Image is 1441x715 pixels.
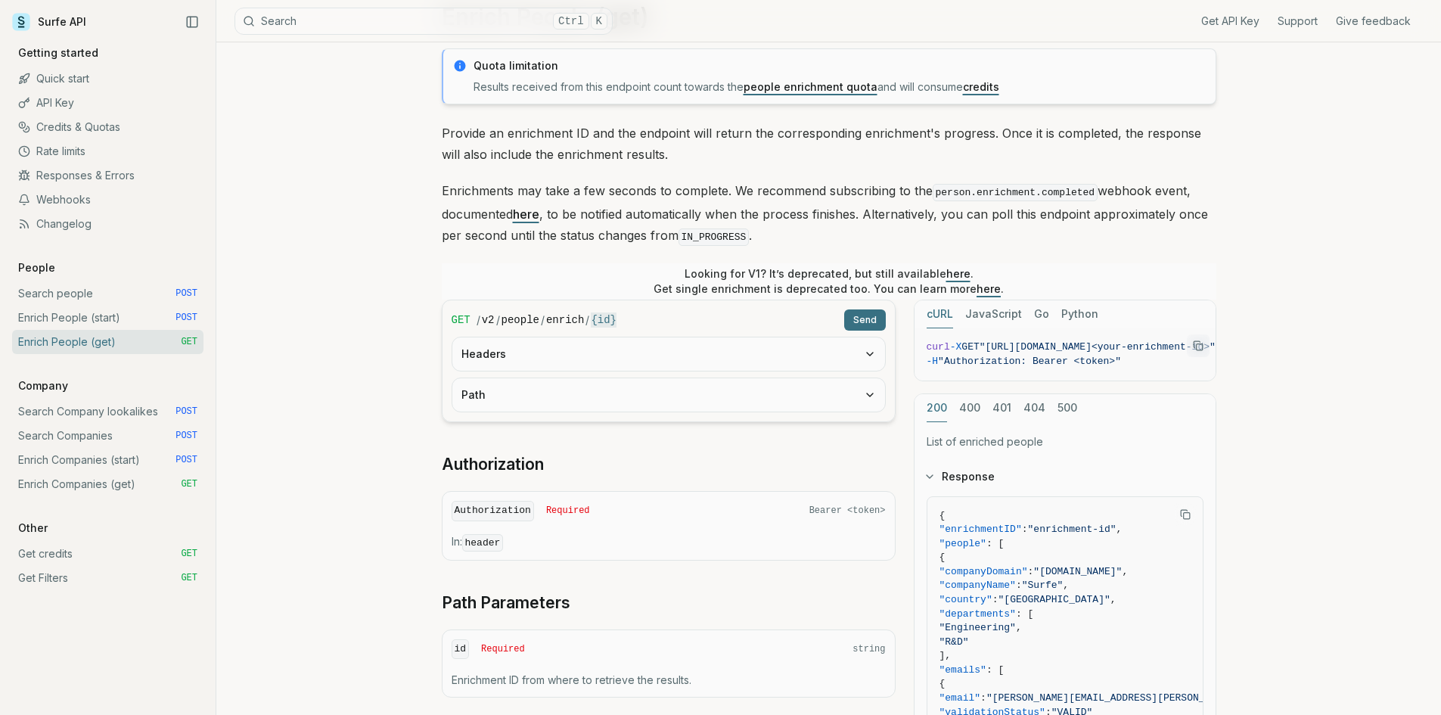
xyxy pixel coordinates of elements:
span: "[GEOGRAPHIC_DATA]" [998,594,1110,605]
a: people enrichment quota [744,80,877,93]
span: "Authorization: Bearer <token>" [938,356,1121,367]
span: POST [175,288,197,300]
span: GET [181,548,197,560]
a: Webhooks [12,188,203,212]
p: Quota limitation [474,58,1207,73]
a: here [977,282,1001,295]
code: id [452,639,470,660]
button: 404 [1023,394,1045,422]
span: ], [939,650,952,661]
span: : [1028,566,1034,577]
code: people [502,312,539,328]
span: "[PERSON_NAME][EMAIL_ADDRESS][PERSON_NAME][DOMAIN_NAME]" [986,692,1317,704]
p: Looking for V1? It’s deprecated, but still available . Get single enrichment is deprecated too. Y... [654,266,1004,297]
span: , [1110,594,1116,605]
a: Get API Key [1201,14,1259,29]
a: API Key [12,91,203,115]
a: Search Companies POST [12,424,203,448]
span: "enrichmentID" [939,524,1022,535]
code: header [462,534,504,552]
code: Authorization [452,501,534,521]
p: People [12,260,61,275]
span: -H [927,356,939,367]
span: "enrichment-id" [1028,524,1116,535]
span: string [852,643,885,655]
a: Changelog [12,212,203,236]
button: SearchCtrlK [234,8,613,35]
button: Send [844,309,886,331]
kbd: Ctrl [553,13,589,30]
p: Results received from this endpoint count towards the and will consume [474,79,1207,95]
button: 500 [1057,394,1077,422]
button: 200 [927,394,947,422]
code: person.enrichment.completed [933,184,1098,201]
span: -X [950,341,962,353]
button: Headers [452,337,885,371]
span: GET [181,572,197,584]
span: : [ [986,664,1004,676]
span: POST [175,406,197,418]
span: : [1022,524,1028,535]
span: curl [927,341,950,353]
button: Copy Text [1174,503,1197,526]
a: here [946,267,971,280]
a: Authorization [442,454,544,475]
span: GET [452,312,470,328]
span: / [541,312,545,328]
a: credits [963,80,999,93]
a: here [513,207,539,222]
span: , [1122,566,1128,577]
a: Support [1278,14,1318,29]
span: , [1016,622,1022,633]
span: : [1016,580,1022,591]
span: POST [175,312,197,324]
p: Getting started [12,45,104,61]
button: Python [1061,300,1098,328]
p: Other [12,521,54,536]
kbd: K [591,13,607,30]
span: "Surfe" [1022,580,1064,591]
a: Search people POST [12,281,203,306]
code: v2 [482,312,495,328]
code: {id} [591,312,616,328]
p: Company [12,378,74,393]
button: 401 [992,394,1011,422]
span: "[URL][DOMAIN_NAME]<your-enrichment-id>" [980,341,1216,353]
a: Credits & Quotas [12,115,203,139]
button: cURL [927,300,953,328]
span: GET [961,341,979,353]
a: Get Filters GET [12,566,203,590]
span: / [496,312,500,328]
span: { [939,678,946,689]
span: : [ [986,538,1004,549]
span: { [939,510,946,521]
button: Response [915,457,1216,496]
span: POST [175,430,197,442]
span: POST [175,454,197,466]
p: List of enriched people [927,434,1203,449]
a: Enrich People (start) POST [12,306,203,330]
button: 400 [959,394,980,422]
span: { [939,552,946,563]
span: "emails" [939,664,986,676]
span: "companyName" [939,580,1016,591]
a: Enrich Companies (start) POST [12,448,203,472]
p: Enrichments may take a few seconds to complete. We recommend subscribing to the webhook event, do... [442,180,1216,248]
span: , [1063,580,1069,591]
code: IN_PROGRESS [679,228,750,246]
span: Required [481,643,525,655]
p: In: [452,534,886,551]
button: Path [452,378,885,412]
p: Provide an enrichment ID and the endpoint will return the corresponding enrichment's progress. On... [442,123,1216,165]
span: GET [181,336,197,348]
span: "Engineering" [939,622,1016,633]
p: Enrichment ID from where to retrieve the results. [452,673,886,688]
a: Enrich People (get) GET [12,330,203,354]
button: JavaScript [965,300,1022,328]
a: Path Parameters [442,592,570,614]
span: / [585,312,589,328]
button: Copy Text [1187,334,1210,357]
span: : [992,594,998,605]
span: "companyDomain" [939,566,1028,577]
span: , [1116,524,1123,535]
